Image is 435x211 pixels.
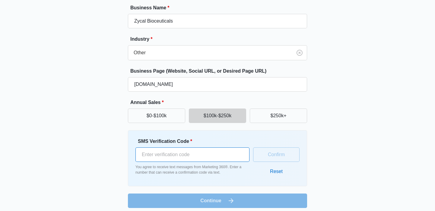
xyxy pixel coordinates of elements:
label: SMS Verification Code [138,138,252,145]
label: Industry [130,36,310,43]
input: Enter verification code [135,147,249,162]
input: e.g. Jane's Plumbing [128,14,307,28]
button: $0-$100k [128,109,185,123]
button: $250k+ [250,109,307,123]
label: Annual Sales [130,99,310,106]
label: Business Name [130,4,310,11]
button: Reset [264,164,289,179]
label: Business Page (Website, Social URL, or Desired Page URL) [130,68,310,75]
p: You agree to receive text messages from Marketing 360®. Enter a number that can receive a confirm... [135,164,249,175]
input: e.g. janesplumbing.com [128,77,307,92]
button: $100k-$250k [189,109,246,123]
button: Clear [295,48,304,58]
